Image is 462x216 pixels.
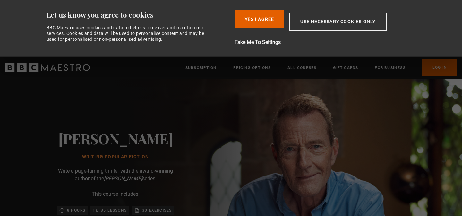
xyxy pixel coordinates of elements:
i: [PERSON_NAME] [104,175,142,182]
button: Use necessary cookies only [289,13,386,31]
div: Let us know you agree to cookies [47,10,230,20]
svg: BBC Maestro [5,63,90,72]
p: Write a page-turning thriller with the award-winning author of the series. [51,167,180,183]
a: Log In [422,59,457,76]
h1: Writing Popular Fiction [58,154,173,159]
div: BBC Maestro uses cookies and data to help us to deliver and maintain our services. Cookies and da... [47,25,211,42]
button: Yes I Agree [235,10,284,28]
a: Gift Cards [333,65,358,71]
a: Subscription [185,65,217,71]
h2: [PERSON_NAME] [58,130,173,147]
a: All Courses [287,65,316,71]
button: Take Me To Settings [235,39,420,46]
nav: Primary [185,59,457,76]
a: For business [375,65,405,71]
a: Pricing Options [233,65,271,71]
